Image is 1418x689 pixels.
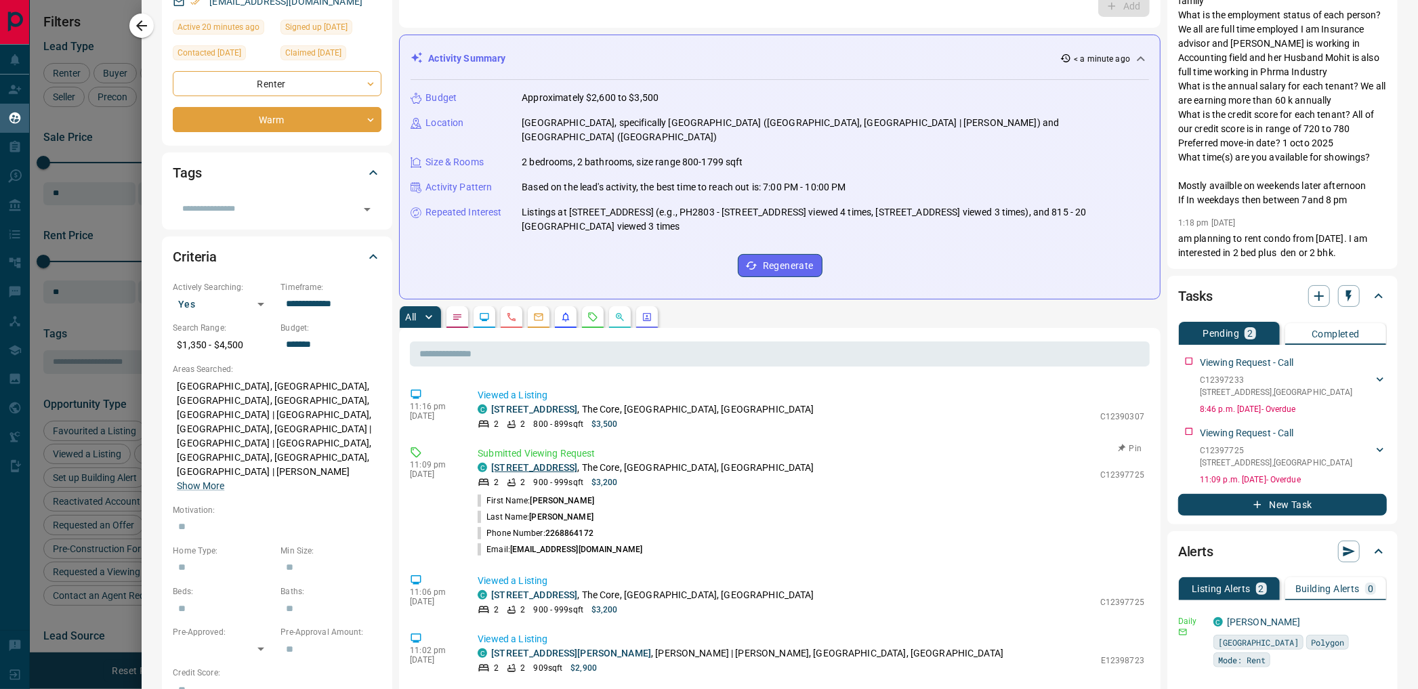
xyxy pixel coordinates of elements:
p: Listing Alerts [1192,584,1251,593]
p: 800 - 899 sqft [534,418,583,430]
svg: Notes [452,312,463,322]
p: 0 [1368,584,1373,593]
p: C12397233 [1200,374,1353,386]
p: 900 - 999 sqft [534,476,583,488]
p: Viewed a Listing [478,574,1144,588]
p: Timeframe: [280,281,381,293]
p: 2 [494,418,499,430]
p: < a minute ago [1074,53,1130,65]
p: , [PERSON_NAME] | [PERSON_NAME], [GEOGRAPHIC_DATA], [GEOGRAPHIC_DATA] [491,646,1003,661]
span: [PERSON_NAME] [529,512,593,522]
h2: Alerts [1178,541,1213,562]
p: Credit Score: [173,667,381,679]
p: Budget: [280,322,381,334]
button: Regenerate [738,254,822,277]
div: Thu Sep 11 2025 [173,20,274,39]
div: condos.ca [478,648,487,658]
button: Show More [177,479,224,493]
p: [DATE] [410,411,457,421]
p: $3,200 [591,604,618,616]
a: [PERSON_NAME] [1227,617,1301,627]
p: Location [425,116,463,130]
svg: Calls [506,312,517,322]
p: Building Alerts [1295,584,1360,593]
svg: Listing Alerts [560,312,571,322]
div: C12397233[STREET_ADDRESS],[GEOGRAPHIC_DATA] [1200,371,1387,401]
a: [STREET_ADDRESS] [491,589,577,600]
p: Based on the lead's activity, the best time to reach out is: 7:00 PM - 10:00 PM [522,180,846,194]
p: Size & Rooms [425,155,484,169]
p: 1:18 pm [DATE] [1178,218,1236,228]
p: 2 bedrooms, 2 bathrooms, size range 800-1799 sqft [522,155,743,169]
svg: Lead Browsing Activity [479,312,490,322]
p: C12397725 [1200,444,1353,457]
p: All [405,312,416,322]
p: 2 [520,476,525,488]
p: Pre-Approved: [173,626,274,638]
svg: Agent Actions [642,312,652,322]
p: First Name: [478,495,594,507]
span: Signed up [DATE] [285,20,348,34]
span: Polygon [1311,635,1344,649]
svg: Emails [533,312,544,322]
svg: Email [1178,627,1188,637]
p: $1,350 - $4,500 [173,334,274,356]
h2: Tags [173,162,201,184]
span: [GEOGRAPHIC_DATA] [1218,635,1299,649]
span: Active 20 minutes ago [178,20,259,34]
button: New Task [1178,494,1387,516]
h2: Tasks [1178,285,1213,307]
p: [DATE] [410,469,457,479]
p: 11:06 pm [410,587,457,597]
p: $3,200 [591,476,618,488]
p: Min Size: [280,545,381,557]
div: Alerts [1178,535,1387,568]
p: [DATE] [410,597,457,606]
p: Listings at [STREET_ADDRESS] (e.g., PH2803 - [STREET_ADDRESS] viewed 4 times, [STREET_ADDRESS] vi... [522,205,1149,234]
a: [STREET_ADDRESS] [491,404,577,415]
div: C12397725[STREET_ADDRESS],[GEOGRAPHIC_DATA] [1200,442,1387,472]
p: 11:16 pm [410,402,457,411]
span: Contacted [DATE] [178,46,241,60]
p: Activity Summary [428,51,505,66]
p: Completed [1312,329,1360,339]
p: E12398723 [1101,654,1144,667]
a: [STREET_ADDRESS][PERSON_NAME] [491,648,651,659]
p: am planning to rent condo from [DATE]. I am interested in 2 bed plus den or 2 bhk. [1178,232,1387,260]
p: Viewing Request - Call [1200,356,1294,370]
p: 900 - 999 sqft [534,604,583,616]
p: 909 sqft [534,662,563,674]
div: Tags [173,156,381,189]
div: condos.ca [478,404,487,414]
p: 11:09 p.m. [DATE] - Overdue [1200,474,1387,486]
button: Pin [1110,442,1150,455]
span: Claimed [DATE] [285,46,341,60]
p: C12397725 [1100,596,1144,608]
p: Baths: [280,585,381,598]
p: Viewed a Listing [478,632,1144,646]
svg: Opportunities [614,312,625,322]
p: 2 [494,604,499,616]
p: 2 [494,662,499,674]
p: [GEOGRAPHIC_DATA], specifically [GEOGRAPHIC_DATA] ([GEOGRAPHIC_DATA], [GEOGRAPHIC_DATA] | [PERSON... [522,116,1149,144]
p: Repeated Interest [425,205,501,220]
span: 2268864172 [545,528,593,538]
p: Viewing Request - Call [1200,426,1294,440]
p: Areas Searched: [173,363,381,375]
div: Criteria [173,241,381,273]
div: Warm [173,107,381,132]
p: 2 [520,604,525,616]
p: Search Range: [173,322,274,334]
p: , The Core, [GEOGRAPHIC_DATA], [GEOGRAPHIC_DATA] [491,402,814,417]
p: 2 [494,476,499,488]
p: Email: [478,543,642,556]
p: Budget [425,91,457,105]
p: Motivation: [173,504,381,516]
div: condos.ca [478,590,487,600]
div: Renter [173,71,381,96]
p: 11:02 pm [410,646,457,655]
div: Activity Summary< a minute ago [411,46,1149,71]
p: [GEOGRAPHIC_DATA], [GEOGRAPHIC_DATA], [GEOGRAPHIC_DATA], [GEOGRAPHIC_DATA], [GEOGRAPHIC_DATA] | [... [173,375,381,497]
div: Mon Jul 07 2025 [280,45,381,64]
span: Mode: Rent [1218,653,1266,667]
